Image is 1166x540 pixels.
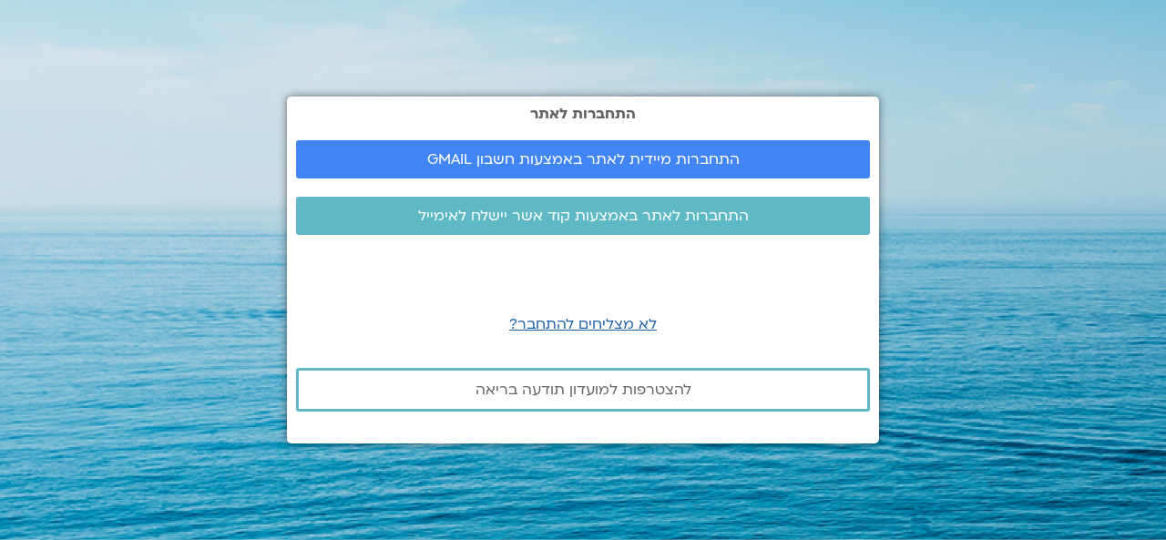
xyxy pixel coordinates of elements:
[296,140,870,178] a: התחברות מיידית לאתר באמצעות חשבון GMAIL
[296,197,870,235] a: התחברות לאתר באמצעות קוד אשר יישלח לאימייל
[418,208,749,224] span: התחברות לאתר באמצעות קוד אשר יישלח לאימייל
[509,314,657,334] a: לא מצליחים להתחבר?
[296,368,870,412] a: להצטרפות למועדון תודעה בריאה
[427,151,740,168] span: התחברות מיידית לאתר באמצעות חשבון GMAIL
[476,382,691,398] span: להצטרפות למועדון תודעה בריאה
[296,106,870,122] h2: התחברות לאתר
